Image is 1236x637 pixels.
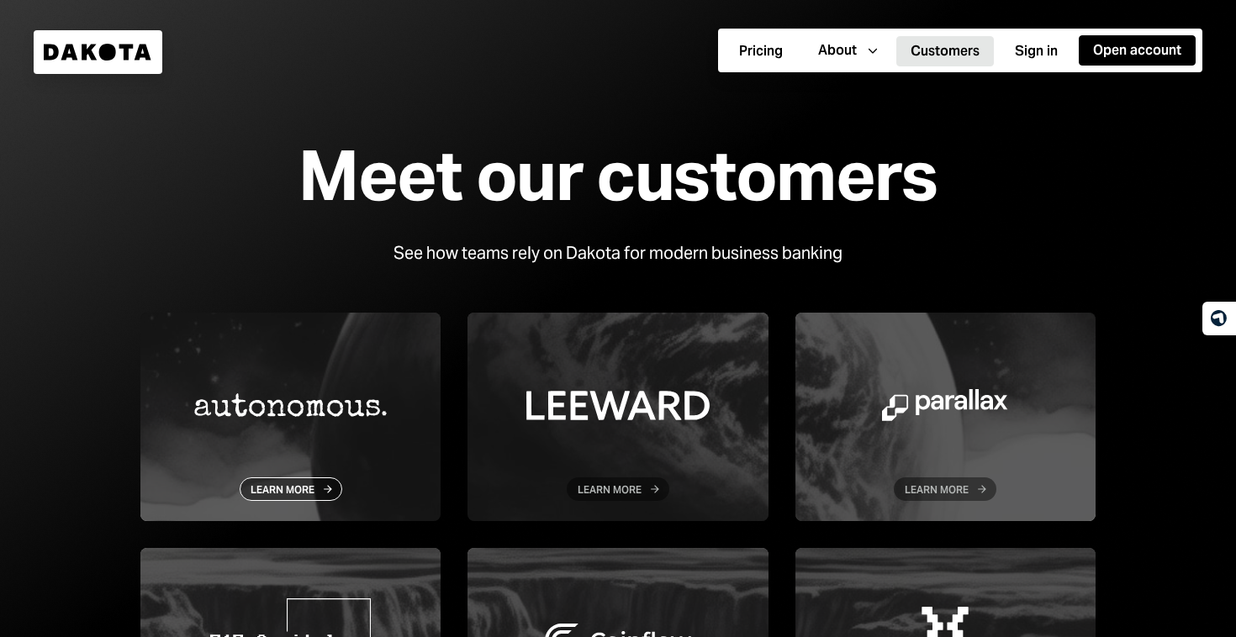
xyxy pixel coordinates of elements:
[818,41,857,60] div: About
[725,36,797,66] button: Pricing
[896,34,994,67] a: Customers
[1079,35,1196,66] button: Open account
[1001,36,1072,66] button: Sign in
[394,240,842,266] div: See how teams rely on Dakota for modern business banking
[804,35,890,66] button: About
[298,138,937,213] div: Meet our customers
[1001,34,1072,67] a: Sign in
[725,34,797,67] a: Pricing
[896,36,994,66] button: Customers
